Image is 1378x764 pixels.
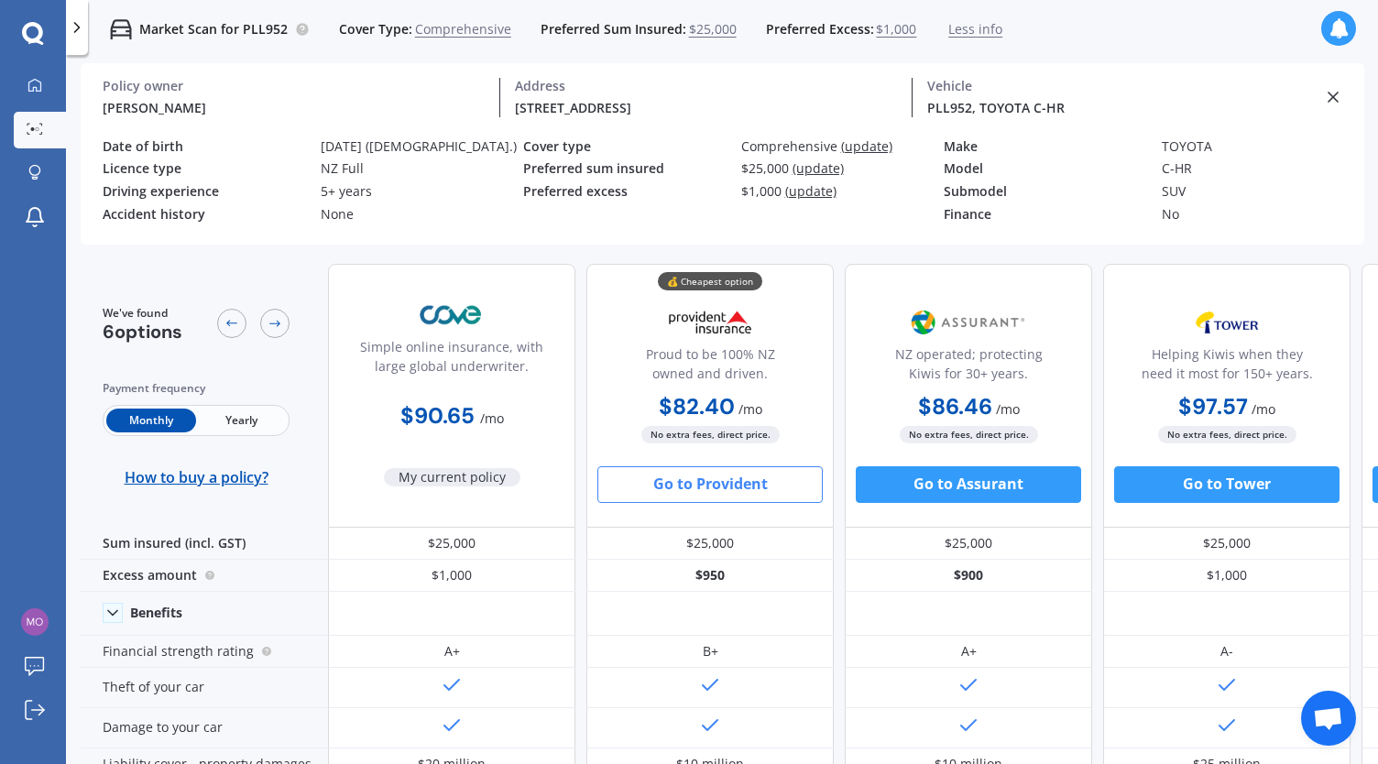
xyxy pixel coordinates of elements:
[856,466,1081,503] button: Go to Assurant
[944,207,1147,223] div: Finance
[21,608,49,636] img: f109a2b9c9f17f396d8f830e4bf0650a
[602,344,818,390] div: Proud to be 100% NZ owned and driven.
[103,379,290,398] div: Payment frequency
[1103,528,1351,560] div: $25,000
[586,528,834,560] div: $25,000
[81,668,328,708] div: Theft of your car
[766,20,874,38] span: Preferred Excess:
[1158,426,1296,443] span: No extra fees, direct price.
[515,98,897,117] div: [STREET_ADDRESS]
[1166,300,1287,345] img: Tower.webp
[860,344,1077,390] div: NZ operated; protecting Kiwis for 30+ years.
[927,78,1309,94] div: Vehicle
[384,468,520,486] span: My current policy
[741,161,945,177] div: $25,000
[339,20,412,38] span: Cover Type:
[1252,400,1275,418] span: / mo
[391,292,512,338] img: Cove.webp
[125,468,268,486] span: How to buy a policy?
[1178,392,1248,420] b: $97.57
[523,139,727,155] div: Cover type
[900,426,1038,443] span: No extra fees, direct price.
[650,300,771,345] img: Provident.png
[415,20,511,38] span: Comprehensive
[103,98,485,117] div: [PERSON_NAME]
[81,528,328,560] div: Sum insured (incl. GST)
[480,409,504,427] span: / mo
[523,184,727,200] div: Preferred excess
[741,139,945,155] div: Comprehensive
[586,560,834,592] div: $950
[103,78,485,94] div: Policy owner
[927,98,1309,117] div: PLL952, TOYOTA C-HR
[1301,691,1356,746] div: Open chat
[321,139,524,155] div: [DATE] ([DEMOGRAPHIC_DATA].)
[918,392,992,420] b: $86.46
[81,708,328,748] div: Damage to your car
[845,560,1092,592] div: $900
[321,184,524,200] div: 5+ years
[908,300,1029,345] img: Assurant.png
[541,20,686,38] span: Preferred Sum Insured:
[1162,139,1365,155] div: TOYOTA
[106,409,196,432] span: Monthly
[81,636,328,668] div: Financial strength rating
[515,78,897,94] div: Address
[659,392,735,420] b: $82.40
[845,528,1092,560] div: $25,000
[689,20,737,38] span: $25,000
[110,18,132,40] img: car.f15378c7a67c060ca3f3.svg
[130,605,182,621] div: Benefits
[139,20,288,38] p: Market Scan for PLL952
[81,560,328,592] div: Excess amount
[741,184,945,200] div: $1,000
[321,161,524,177] div: NZ Full
[841,137,892,155] span: (update)
[321,207,524,223] div: None
[944,161,1147,177] div: Model
[597,466,823,503] button: Go to Provident
[103,320,182,344] span: 6 options
[1162,207,1365,223] div: No
[400,401,475,430] b: $90.65
[641,426,780,443] span: No extra fees, direct price.
[328,528,575,560] div: $25,000
[876,20,916,38] span: $1,000
[1114,466,1340,503] button: Go to Tower
[103,305,182,322] span: We've found
[103,184,306,200] div: Driving experience
[1119,344,1335,390] div: Helping Kiwis when they need it most for 150+ years.
[658,272,762,290] div: 💰 Cheapest option
[344,337,560,383] div: Simple online insurance, with large global underwriter.
[793,159,844,177] span: (update)
[944,139,1147,155] div: Make
[996,400,1020,418] span: / mo
[103,207,306,223] div: Accident history
[1103,560,1351,592] div: $1,000
[785,182,837,200] span: (update)
[196,409,286,432] span: Yearly
[103,161,306,177] div: Licence type
[948,20,1002,38] span: Less info
[1162,161,1365,177] div: C-HR
[1220,642,1233,660] div: A-
[703,642,718,660] div: B+
[328,560,575,592] div: $1,000
[961,642,977,660] div: A+
[944,184,1147,200] div: Submodel
[523,161,727,177] div: Preferred sum insured
[738,400,762,418] span: / mo
[103,139,306,155] div: Date of birth
[1162,184,1365,200] div: SUV
[444,642,460,660] div: A+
